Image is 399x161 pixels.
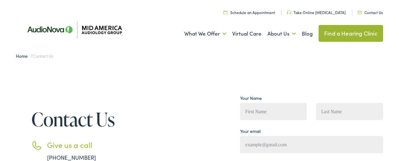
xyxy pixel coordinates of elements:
span: Contact Us [33,53,53,59]
input: First Name [240,103,307,120]
input: Last Name [316,103,383,120]
label: Your email [240,128,261,134]
h1: Contact Us [31,109,159,129]
a: Schedule an Appointment [224,10,275,15]
a: Find a Hearing Clinic [319,25,383,42]
a: Home [16,53,31,59]
a: Contact Us [358,10,383,15]
a: What We Offer [184,22,226,45]
img: utility icon [224,10,227,14]
span: / [16,53,53,59]
a: Virtual Care [232,22,262,45]
a: Blog [302,22,313,45]
img: utility icon [287,11,291,14]
a: Take Online [MEDICAL_DATA] [287,10,346,15]
a: About Us [267,22,296,45]
h3: Give us a call [47,140,159,149]
label: Your Name [240,95,262,101]
input: example@gmail.com [240,136,383,153]
img: utility icon [358,11,362,14]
